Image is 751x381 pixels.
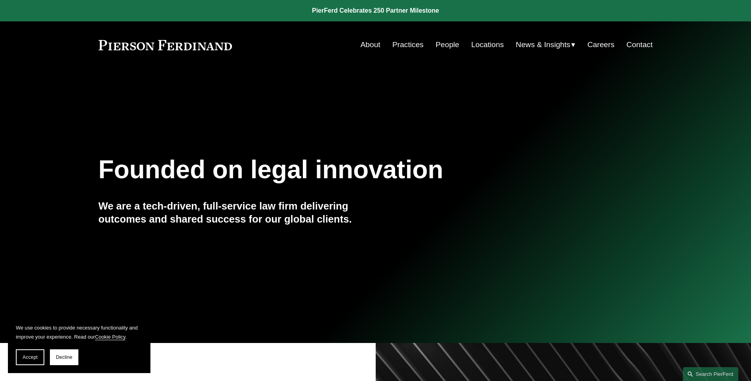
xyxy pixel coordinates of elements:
[95,334,125,340] a: Cookie Policy
[99,155,561,184] h1: Founded on legal innovation
[435,37,459,52] a: People
[23,354,38,360] span: Accept
[471,37,504,52] a: Locations
[392,37,424,52] a: Practices
[56,354,72,360] span: Decline
[683,367,738,381] a: Search this site
[99,200,376,225] h4: We are a tech-driven, full-service law firm delivering outcomes and shared success for our global...
[587,37,614,52] a: Careers
[50,349,78,365] button: Decline
[361,37,380,52] a: About
[516,37,576,52] a: folder dropdown
[16,323,143,341] p: We use cookies to provide necessary functionality and improve your experience. Read our .
[516,38,570,52] span: News & Insights
[626,37,652,52] a: Contact
[8,315,150,373] section: Cookie banner
[16,349,44,365] button: Accept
